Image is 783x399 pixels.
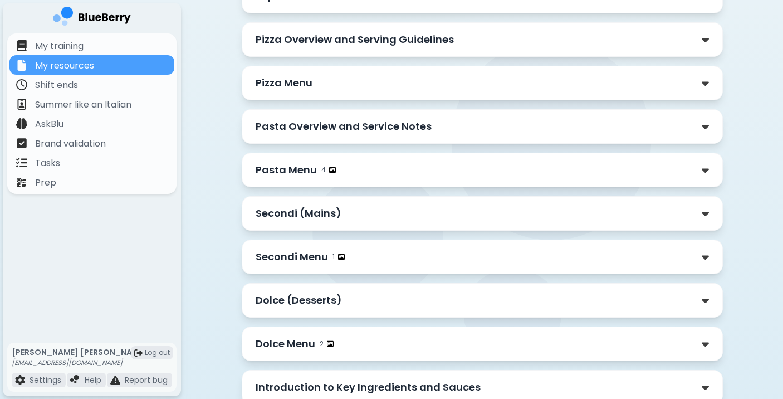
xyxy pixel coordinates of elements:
div: 1 [332,252,345,261]
p: Pizza Overview and Serving Guidelines [256,32,454,47]
img: down chevron [702,208,709,220]
p: Secondi Menu [256,249,328,265]
img: file icon [110,375,120,385]
p: Summer like an Italian [35,98,131,111]
img: file icon [16,99,27,110]
img: down chevron [702,34,709,46]
p: Help [85,375,101,385]
span: Log out [145,348,170,357]
img: logout [134,349,143,357]
p: My resources [35,59,94,72]
img: down chevron [702,251,709,263]
div: 2 [320,339,334,348]
p: Pasta Menu [256,162,317,178]
img: file icon [16,79,27,90]
img: file icon [16,118,27,129]
p: Settings [30,375,61,385]
img: file icon [16,157,27,168]
img: down chevron [702,338,709,350]
img: down chevron [702,121,709,133]
img: image [338,254,345,260]
p: Pasta Overview and Service Notes [256,119,432,134]
img: down chevron [702,164,709,176]
img: company logo [53,7,131,30]
p: Dolce (Desserts) [256,293,342,308]
img: down chevron [702,77,709,89]
p: Dolce Menu [256,336,315,352]
img: file icon [16,138,27,149]
p: Shift ends [35,79,78,92]
div: 4 [321,166,336,174]
p: [EMAIL_ADDRESS][DOMAIN_NAME] [12,358,147,367]
img: down chevron [702,382,709,393]
img: image [327,340,334,347]
img: file icon [70,375,80,385]
p: Pizza Menu [256,75,312,91]
img: down chevron [702,295,709,306]
img: file icon [15,375,25,385]
img: file icon [16,60,27,71]
p: Brand validation [35,137,106,150]
p: My training [35,40,84,53]
img: file icon [16,177,27,188]
p: Report bug [125,375,168,385]
img: image [329,167,336,173]
p: Introduction to Key Ingredients and Sauces [256,379,481,395]
p: Prep [35,176,56,189]
p: Tasks [35,157,60,170]
p: AskBlu [35,118,63,131]
p: Secondi (Mains) [256,206,341,221]
img: file icon [16,40,27,51]
p: [PERSON_NAME] [PERSON_NAME] [12,347,147,357]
